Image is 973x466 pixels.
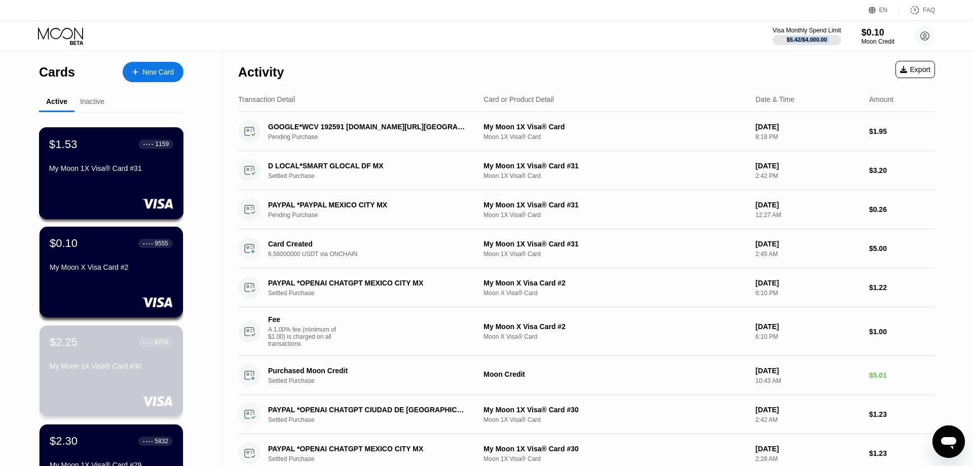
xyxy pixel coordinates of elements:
[483,445,747,453] div: My Moon 1X Visa® Card #30
[268,377,482,384] div: Settled Purchase
[268,133,482,140] div: Pending Purchase
[756,367,861,375] div: [DATE]
[869,449,935,457] div: $1.23
[40,326,183,416] div: $2.25● ● ● ●9774My Moon 1X Visa® Card #30
[80,97,104,105] div: Inactive
[932,425,965,458] iframe: Кнопка запуска окна обмена сообщениями
[123,62,183,82] div: New Card
[268,416,482,423] div: Settled Purchase
[483,416,747,423] div: Moon 1X Visa® Card
[756,416,861,423] div: 2:42 AM
[483,211,747,219] div: Moon 1X Visa® Card
[50,263,173,271] div: My Moon X Visa Card #2
[268,250,482,258] div: 6.56000000 USDT via ONCHAIN
[756,250,861,258] div: 2:45 AM
[756,377,861,384] div: 10:43 AM
[268,367,467,375] div: Purchased Moon Credit
[483,201,747,209] div: My Moon 1X Visa® Card #31
[483,290,747,297] div: Moon X Visa® Card
[483,172,747,180] div: Moon 1X Visa® Card
[238,190,935,229] div: PAYPAL *PAYPAL MEXICO CITY MXPending PurchaseMy Moon 1X Visa® Card #31Moon 1X Visa® Card[DATE]12:...
[268,279,467,287] div: PAYPAL *OPENAI CHATGPT MEXICO CITY MX
[772,27,841,34] div: Visa Monthly Spend Limit
[756,211,861,219] div: 12:27 AM
[869,127,935,135] div: $1.95
[756,240,861,248] div: [DATE]
[49,137,78,151] div: $1.53
[756,322,861,331] div: [DATE]
[869,95,893,103] div: Amount
[862,27,894,38] div: $0.10
[483,322,747,331] div: My Moon X Visa Card #2
[756,172,861,180] div: 2:42 PM
[895,61,935,78] div: Export
[238,229,935,268] div: Card Created6.56000000 USDT via ONCHAINMy Moon 1X Visa® Card #31Moon 1X Visa® Card[DATE]2:45 AM$5.00
[756,162,861,170] div: [DATE]
[268,455,482,462] div: Settled Purchase
[756,123,861,131] div: [DATE]
[238,356,935,395] div: Purchased Moon CreditSettled PurchaseMoon Credit[DATE]10:43 AM$5.01
[143,341,153,344] div: ● ● ● ●
[756,201,861,209] div: [DATE]
[900,5,935,15] div: FAQ
[268,162,467,170] div: D LOCAL*SMART GLOCAL DF MX
[869,410,935,418] div: $1.23
[268,326,344,347] div: A 1.00% fee (minimum of $1.00) is charged on all transactions
[142,68,174,77] div: New Card
[869,5,900,15] div: EN
[50,435,78,448] div: $2.30
[238,268,935,307] div: PAYPAL *OPENAI CHATGPT MEXICO CITY MXSettled PurchaseMy Moon X Visa Card #2Moon X Visa® Card[DATE...
[238,395,935,434] div: PAYPAL *OPENAI CHATGPT CIUDAD DE [GEOGRAPHIC_DATA]Settled PurchaseMy Moon 1X Visa® Card #30Moon 1...
[50,362,173,370] div: My Moon 1X Visa® Card #30
[756,333,861,340] div: 6:10 PM
[756,290,861,297] div: 6:10 PM
[268,172,482,180] div: Settled Purchase
[862,27,894,45] div: $0.10Moon Credit
[143,440,153,443] div: ● ● ● ●
[483,250,747,258] div: Moon 1X Visa® Card
[155,140,169,148] div: 1159
[756,133,861,140] div: 8:18 PM
[879,7,888,14] div: EN
[756,445,861,453] div: [DATE]
[143,242,153,245] div: ● ● ● ●
[869,166,935,174] div: $3.20
[483,370,747,378] div: Moon Credit
[756,455,861,462] div: 2:28 AM
[39,65,75,80] div: Cards
[143,142,154,146] div: ● ● ● ●
[268,406,467,414] div: PAYPAL *OPENAI CHATGPT CIUDAD DE [GEOGRAPHIC_DATA]
[238,151,935,190] div: D LOCAL*SMART GLOCAL DF MXSettled PurchaseMy Moon 1X Visa® Card #31Moon 1X Visa® Card[DATE]2:42 P...
[238,112,935,151] div: GOOGLE*WCV 192591 [DOMAIN_NAME][URL][GEOGRAPHIC_DATA]Pending PurchaseMy Moon 1X Visa® CardMoon 1X...
[155,339,168,346] div: 9774
[238,307,935,356] div: FeeA 1.00% fee (minimum of $1.00) is charged on all transactionsMy Moon X Visa Card #2Moon X Visa...
[787,37,827,43] div: $5.42 / $4,000.00
[483,279,747,287] div: My Moon X Visa Card #2
[155,240,168,247] div: 9555
[483,455,747,462] div: Moon 1X Visa® Card
[50,237,78,250] div: $0.10
[756,279,861,287] div: [DATE]
[268,123,467,131] div: GOOGLE*WCV 192591 [DOMAIN_NAME][URL][GEOGRAPHIC_DATA]
[268,211,482,219] div: Pending Purchase
[900,65,930,74] div: Export
[483,333,747,340] div: Moon X Visa® Card
[268,240,467,248] div: Card Created
[862,38,894,45] div: Moon Credit
[40,227,183,317] div: $0.10● ● ● ●9555My Moon X Visa Card #2
[483,133,747,140] div: Moon 1X Visa® Card
[869,371,935,379] div: $5.01
[869,328,935,336] div: $1.00
[268,445,467,453] div: PAYPAL *OPENAI CHATGPT MEXICO CITY MX
[268,290,482,297] div: Settled Purchase
[869,244,935,253] div: $5.00
[483,95,554,103] div: Card or Product Detail
[923,7,935,14] div: FAQ
[869,205,935,213] div: $0.26
[483,406,747,414] div: My Moon 1X Visa® Card #30
[483,162,747,170] div: My Moon 1X Visa® Card #31
[268,315,339,324] div: Fee
[46,97,67,105] div: Active
[756,406,861,414] div: [DATE]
